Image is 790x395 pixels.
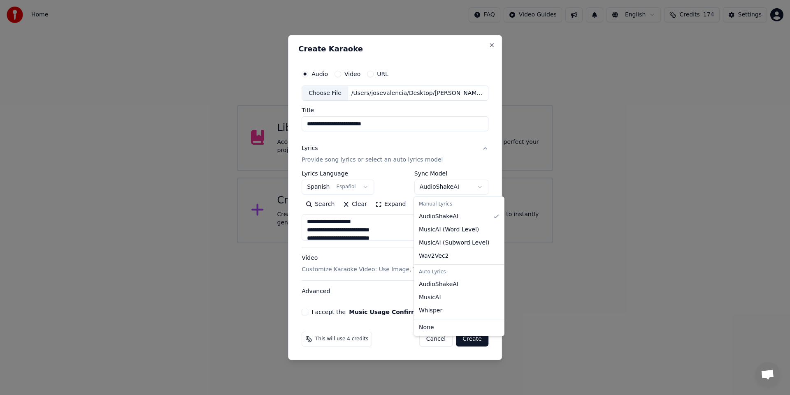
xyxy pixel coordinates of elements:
span: Whisper [419,307,442,315]
div: Manual Lyrics [416,199,502,210]
span: AudioShakeAI [419,213,458,221]
span: Wav2Vec2 [419,252,448,260]
div: Auto Lyrics [416,266,502,278]
span: AudioShakeAI [419,280,458,289]
span: None [419,323,434,332]
span: MusicAI ( Word Level ) [419,226,479,234]
span: MusicAI ( Subword Level ) [419,239,489,247]
span: MusicAI [419,293,441,302]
